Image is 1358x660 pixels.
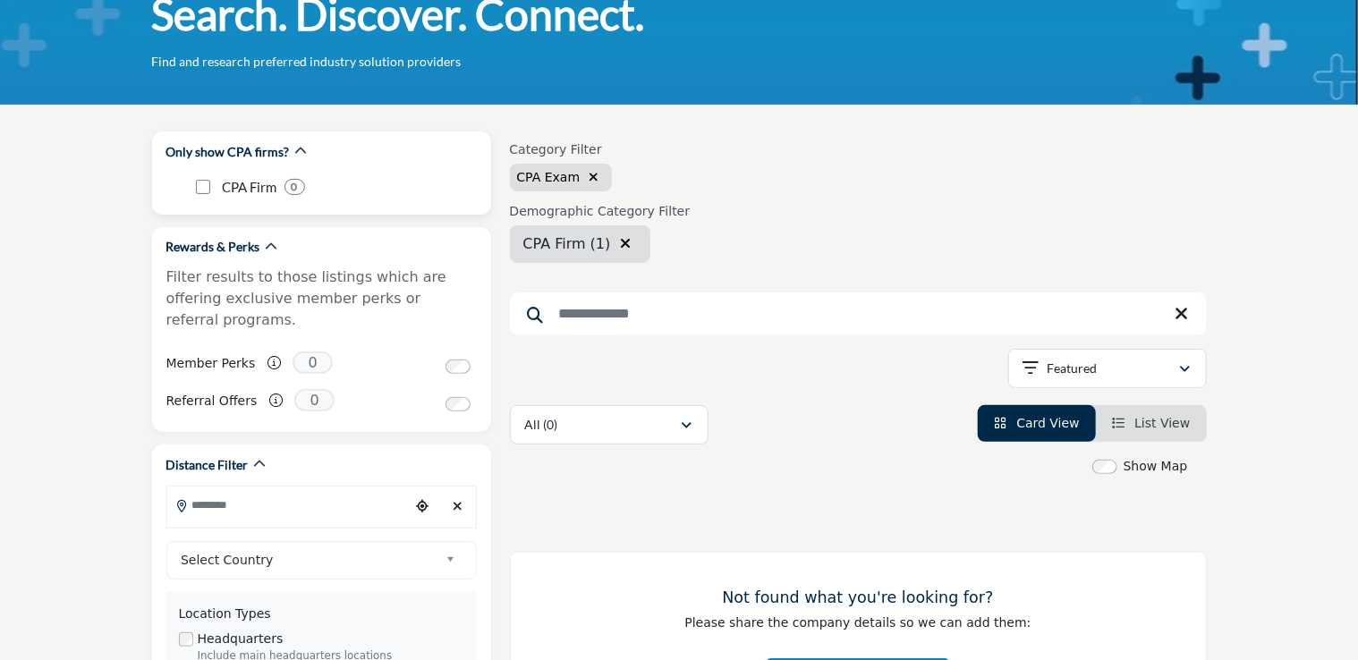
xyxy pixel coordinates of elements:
h6: Demographic Category Filter [510,204,691,219]
h2: Only show CPA firms? [166,143,290,161]
input: Switch to Member Perks [446,360,471,374]
label: Member Perks [166,348,256,379]
p: CPA Firm: CPA Firm [223,177,277,198]
label: Referral Offers [166,385,258,417]
span: Please share the company details so we can add them: [684,615,1031,630]
li: Card View [978,405,1096,442]
p: All (0) [525,416,558,434]
p: Featured [1047,360,1097,377]
a: View List [1112,416,1191,430]
b: 0 [292,181,298,193]
div: Location Types [179,605,464,623]
span: CPA Firm (1) [523,235,611,252]
h6: Category Filter [510,142,612,157]
button: All (0) [510,405,709,444]
label: Headquarters [198,630,284,648]
input: CPA Firm checkbox [196,180,210,194]
span: Card View [1016,416,1079,430]
span: CPA Exam [517,170,581,184]
p: Filter results to those listings which are offering exclusive member perks or referral programs. [166,267,477,331]
div: Clear search location [445,487,471,526]
button: Featured [1008,349,1207,388]
span: List View [1134,416,1190,430]
h3: Not found what you're looking for? [547,588,1170,607]
i: Clear search location [621,236,632,250]
span: Select Country [181,549,438,571]
h2: Rewards & Perks [166,238,260,256]
span: 0 [294,389,335,411]
h2: Distance Filter [166,456,249,474]
a: View Card [994,416,1080,430]
input: Switch to Referral Offers [446,397,471,411]
li: List View [1096,405,1207,442]
div: 0 Results For CPA Firm [284,179,305,195]
input: Search Location [167,487,409,522]
p: Find and research preferred industry solution providers [152,53,462,71]
div: Choose your current location [409,487,436,526]
span: 0 [293,351,333,374]
label: Show Map [1124,457,1188,476]
input: Search Keyword [510,292,1207,335]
